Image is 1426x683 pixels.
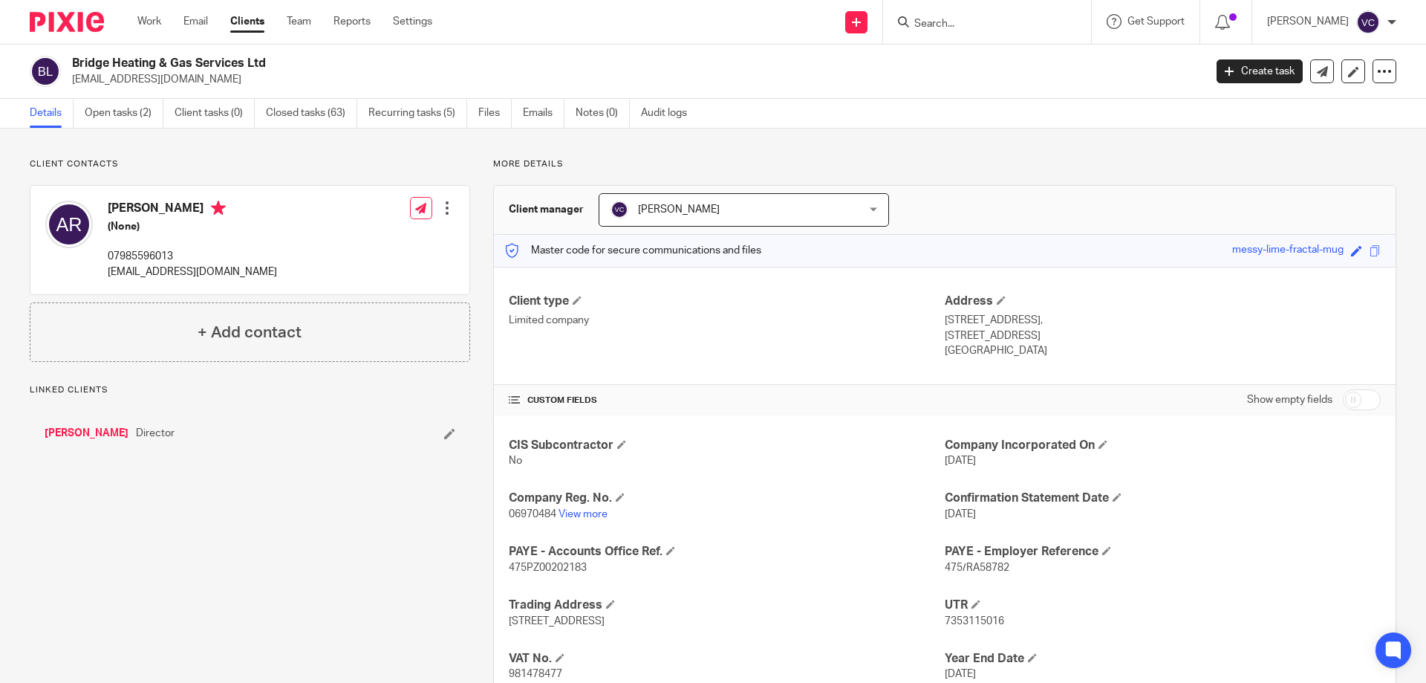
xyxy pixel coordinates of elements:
[509,509,556,519] span: 06970484
[945,438,1381,453] h4: Company Incorporated On
[509,598,945,613] h4: Trading Address
[72,56,970,71] h2: Bridge Heating & Gas Services Ltd
[641,99,698,128] a: Audit logs
[1356,10,1380,34] img: svg%3E
[509,651,945,667] h4: VAT No.
[638,204,720,215] span: [PERSON_NAME]
[493,158,1396,170] p: More details
[108,249,277,264] p: 07985596013
[85,99,163,128] a: Open tasks (2)
[945,294,1381,309] h4: Address
[509,313,945,328] p: Limited company
[393,14,432,29] a: Settings
[945,563,1009,573] span: 475/RA58782
[509,438,945,453] h4: CIS Subcontractor
[45,201,93,248] img: svg%3E
[175,99,255,128] a: Client tasks (0)
[108,219,277,234] h5: (None)
[509,669,562,679] span: 981478477
[509,294,945,309] h4: Client type
[509,395,945,407] h4: CUSTOM FIELDS
[523,99,564,128] a: Emails
[509,544,945,560] h4: PAYE - Accounts Office Ref.
[478,99,512,128] a: Files
[137,14,161,29] a: Work
[183,14,208,29] a: Email
[945,456,976,466] span: [DATE]
[505,243,761,258] p: Master code for secure communications and files
[1267,14,1349,29] p: [PERSON_NAME]
[1217,59,1303,83] a: Create task
[1247,392,1332,407] label: Show empty fields
[913,18,1046,31] input: Search
[509,202,584,217] h3: Client manager
[333,14,371,29] a: Reports
[945,598,1381,613] h4: UTR
[266,99,357,128] a: Closed tasks (63)
[945,328,1381,343] p: [STREET_ADDRESS]
[945,491,1381,506] h4: Confirmation Statement Date
[45,426,128,441] a: [PERSON_NAME]
[945,651,1381,667] h4: Year End Date
[559,509,608,519] a: View more
[287,14,311,29] a: Team
[945,509,976,519] span: [DATE]
[368,99,467,128] a: Recurring tasks (5)
[945,616,1004,627] span: 7353115016
[198,321,302,344] h4: + Add contact
[945,313,1381,328] p: [STREET_ADDRESS],
[108,265,277,279] p: [EMAIL_ADDRESS][DOMAIN_NAME]
[30,56,61,87] img: svg%3E
[509,491,945,506] h4: Company Reg. No.
[509,563,587,573] span: 475PZ00202183
[611,201,628,219] img: svg%3E
[30,99,74,128] a: Details
[230,14,264,29] a: Clients
[945,669,976,679] span: [DATE]
[72,72,1194,87] p: [EMAIL_ADDRESS][DOMAIN_NAME]
[1127,16,1185,27] span: Get Support
[30,384,470,396] p: Linked clients
[1232,242,1344,259] div: messy-lime-fractal-mug
[136,426,175,441] span: Director
[945,343,1381,358] p: [GEOGRAPHIC_DATA]
[509,616,605,627] span: [STREET_ADDRESS]
[509,456,522,466] span: No
[30,158,470,170] p: Client contacts
[30,12,104,32] img: Pixie
[945,544,1381,560] h4: PAYE - Employer Reference
[108,201,277,219] h4: [PERSON_NAME]
[211,201,226,216] i: Primary
[576,99,630,128] a: Notes (0)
